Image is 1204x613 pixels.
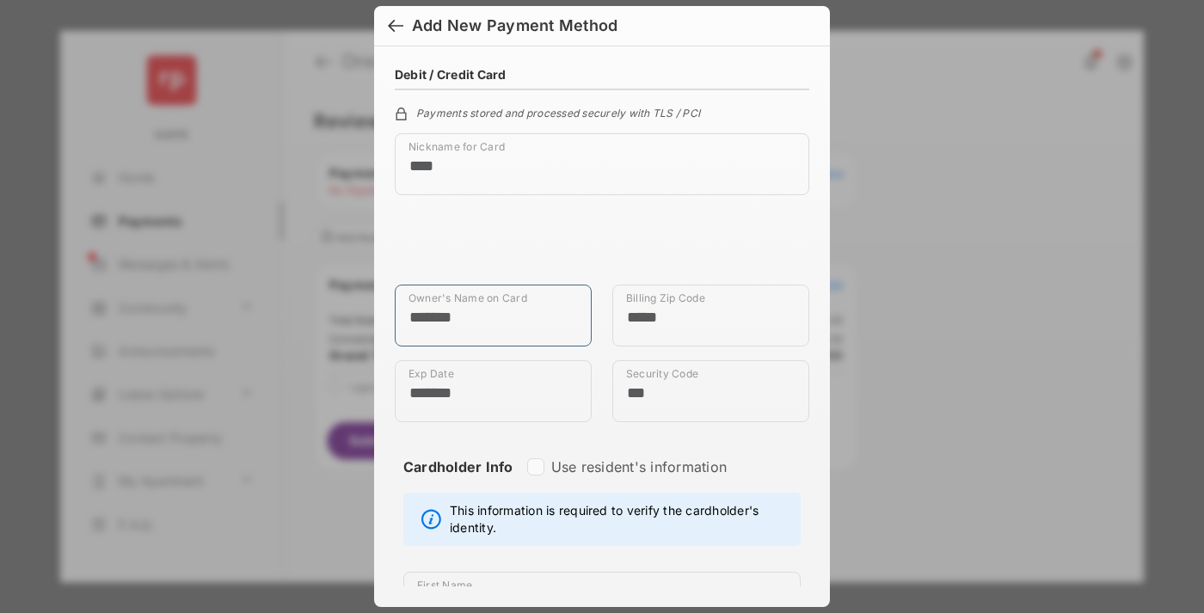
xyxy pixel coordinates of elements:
div: Add New Payment Method [412,16,617,35]
span: This information is required to verify the cardholder's identity. [450,502,791,536]
strong: Cardholder Info [403,458,513,506]
label: Use resident's information [551,458,727,475]
h4: Debit / Credit Card [395,67,507,82]
iframe: Credit card field [395,209,809,285]
div: Payments stored and processed securely with TLS / PCI [395,104,809,120]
